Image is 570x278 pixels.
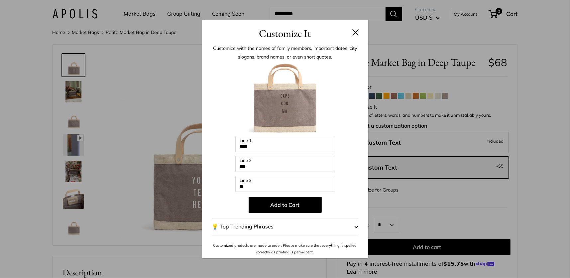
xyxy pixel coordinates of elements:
[212,44,358,61] p: Customize with the names of family members, important dates, city slogans, brand names, or even s...
[212,242,358,256] p: Customized products are made to order. Please make sure that everything is spelled correctly as p...
[249,197,322,213] button: Add to Cart
[5,253,71,273] iframe: Sign Up via Text for Offers
[212,26,358,41] h3: Customize It
[212,218,358,235] button: 💡 Top Trending Phrases
[249,63,322,136] img: customizer-prod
